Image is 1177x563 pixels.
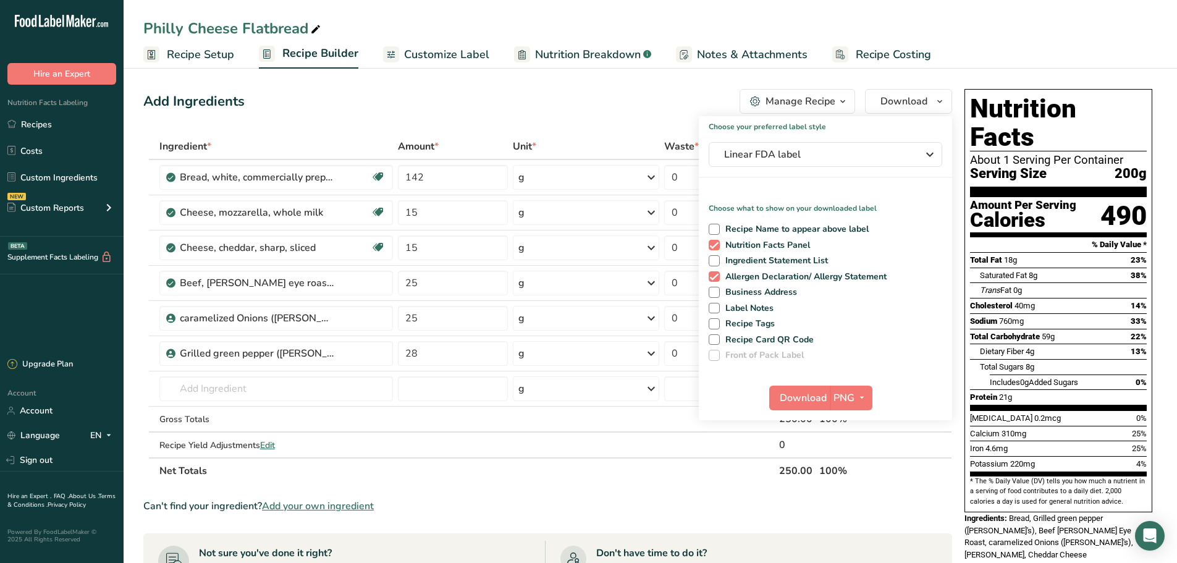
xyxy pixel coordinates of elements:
div: g [518,170,525,185]
span: [MEDICAL_DATA] [970,413,1032,423]
span: 25% [1132,429,1147,438]
span: Calcium [970,429,1000,438]
span: 0% [1136,413,1147,423]
span: Total Carbohydrate [970,332,1040,341]
span: PNG [833,391,854,405]
span: Ingredient [159,139,211,154]
a: Customize Label [383,41,489,69]
input: Add Ingredient [159,376,394,401]
span: 0g [1020,378,1029,387]
span: Nutrition Facts Panel [720,240,811,251]
span: Business Address [720,287,798,298]
div: About 1 Serving Per Container [970,154,1147,166]
span: 22% [1131,332,1147,341]
span: 33% [1131,316,1147,326]
div: g [518,381,525,396]
span: Recipe Costing [856,46,931,63]
span: 4g [1026,347,1034,356]
div: Can't find your ingredient? [143,499,952,514]
a: Hire an Expert . [7,492,51,501]
span: Bread, Grilled green pepper ([PERSON_NAME]'s), Beef [PERSON_NAME] Eye Roast, caramelized Onions (... [964,514,1133,559]
div: Powered By FoodLabelMaker © 2025 All Rights Reserved [7,528,116,543]
span: 200g [1115,166,1147,182]
span: Saturated Fat [980,271,1027,280]
span: 0% [1136,378,1147,387]
button: PNG [830,386,872,410]
a: About Us . [69,492,98,501]
span: Amount [398,139,439,154]
div: g [518,205,525,220]
span: Fat [980,286,1011,295]
a: Nutrition Breakdown [514,41,651,69]
span: 0g [1013,286,1022,295]
div: NEW [7,193,26,200]
div: Waste [664,139,709,154]
div: Beef, [PERSON_NAME] eye roast, boneless, America's Beef Roast, separable lean and fat, trimmed to... [180,276,334,290]
span: Sodium [970,316,997,326]
span: Ingredients: [964,514,1007,523]
div: Custom Reports [7,201,84,214]
div: 490 [1100,200,1147,232]
section: * The % Daily Value (DV) tells you how much a nutrient in a serving of food contributes to a dail... [970,476,1147,507]
span: Protein [970,392,997,402]
span: Edit [260,439,275,451]
div: g [518,240,525,255]
div: Open Intercom Messenger [1135,521,1165,551]
a: Notes & Attachments [676,41,808,69]
span: 310mg [1002,429,1026,438]
span: 4.6mg [985,444,1008,453]
span: Download [780,391,827,405]
section: % Daily Value * [970,237,1147,252]
span: Serving Size [970,166,1047,182]
span: 760mg [999,316,1024,326]
span: Front of Pack Label [720,350,804,361]
span: Unit [513,139,536,154]
span: Cholesterol [970,301,1013,310]
span: Recipe Card QR Code [720,334,814,345]
div: caramelized Onions ([PERSON_NAME]'s) [180,311,334,326]
button: Download [865,89,952,114]
span: Nutrition Breakdown [535,46,641,63]
span: Recipe Builder [282,45,358,62]
span: Iron [970,444,984,453]
span: 4% [1136,459,1147,468]
div: Upgrade Plan [7,358,73,371]
h1: Nutrition Facts [970,95,1147,151]
span: Allergen Declaration/ Allergy Statement [720,271,887,282]
a: Language [7,425,60,446]
a: Recipe Builder [259,40,358,69]
div: Manage Recipe [766,94,835,109]
th: Net Totals [157,457,777,483]
span: Includes Added Sugars [990,378,1078,387]
span: Add your own ingredient [262,499,374,514]
span: Label Notes [720,303,774,314]
span: Dietary Fiber [980,347,1024,356]
h1: Choose your preferred label style [699,116,952,132]
div: Grilled green pepper ([PERSON_NAME]'s) [180,346,334,361]
div: g [518,311,525,326]
div: g [518,276,525,290]
div: Recipe Yield Adjustments [159,439,394,452]
span: 18g [1004,255,1017,265]
div: 0 [779,438,814,452]
div: g [518,346,525,361]
button: Linear FDA label [709,142,942,167]
div: Add Ingredients [143,91,245,112]
div: Gross Totals [159,413,394,426]
span: 8g [1026,362,1034,371]
span: Download [880,94,927,109]
div: Cheese, mozzarella, whole milk [180,205,334,220]
span: 220mg [1010,459,1035,468]
span: 25% [1132,444,1147,453]
span: 8g [1029,271,1037,280]
a: Recipe Setup [143,41,234,69]
span: 0.2mcg [1034,413,1061,423]
span: Linear FDA label [724,147,909,162]
div: Calories [970,211,1076,229]
button: Manage Recipe [740,89,855,114]
div: Cheese, cheddar, sharp, sliced [180,240,334,255]
span: Ingredient Statement List [720,255,829,266]
th: 100% [817,457,896,483]
div: Bread, white, commercially prepared (includes soft bread crumbs) [180,170,334,185]
span: Customize Label [404,46,489,63]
